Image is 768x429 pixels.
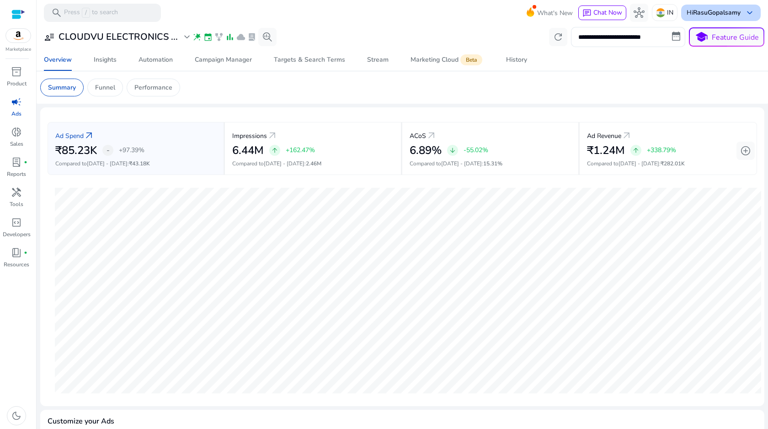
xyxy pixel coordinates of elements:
span: cloud [236,32,245,42]
button: schoolFeature Guide [689,27,764,47]
p: Funnel [95,83,115,92]
p: Compared to : [410,159,571,168]
span: hub [634,7,645,18]
span: user_attributes [44,32,55,42]
span: - [107,145,110,156]
h2: 6.44M [232,144,264,157]
span: Chat Now [593,8,622,17]
div: Marketing Cloud [411,56,484,64]
a: arrow_outward [267,130,278,141]
div: Targets & Search Terms [274,57,345,63]
span: arrow_downward [449,147,456,154]
p: Tools [10,200,23,208]
p: Summary [48,83,76,92]
button: add_circle [736,142,755,160]
button: refresh [549,28,567,46]
button: chatChat Now [578,5,626,20]
span: ₹43.18K [129,160,150,167]
a: arrow_outward [426,130,437,141]
span: search [51,7,62,18]
span: [DATE] - [DATE] [264,160,304,167]
div: Insights [94,57,117,63]
span: [DATE] - [DATE] [87,160,128,167]
span: handyman [11,187,22,198]
p: Developers [3,230,31,238]
p: Reports [7,170,26,178]
p: Product [7,79,27,88]
p: Compared to : [55,159,216,168]
p: ACoS [410,131,426,141]
p: Compared to : [232,159,394,168]
a: arrow_outward [84,130,95,141]
h2: 6.89% [410,144,442,157]
p: Ads [11,110,21,118]
span: ₹282.01K [661,160,685,167]
img: in.svg [656,8,665,17]
p: Ad Revenue [587,131,621,141]
p: Marketplace [5,46,31,53]
span: school [695,31,708,44]
span: donut_small [11,127,22,138]
div: Campaign Manager [195,57,252,63]
span: refresh [553,32,564,42]
span: code_blocks [11,217,22,228]
div: Automation [139,57,173,63]
p: IN [667,5,673,21]
b: RasuGopalsamy [693,8,741,17]
span: 15.31% [483,160,502,167]
h3: CLOUDVU ELECTRONICS ... [59,32,178,42]
span: chat [582,9,592,18]
span: 2.46M [306,160,321,167]
p: -55.02% [464,147,488,154]
span: arrow_upward [271,147,278,154]
span: add_circle [740,145,751,156]
span: fiber_manual_record [24,251,27,254]
p: Sales [10,140,23,148]
span: [DATE] - [DATE] [441,160,482,167]
span: keyboard_arrow_down [744,7,755,18]
button: search_insights [258,28,277,46]
button: hub [630,4,648,22]
span: campaign [11,96,22,107]
span: / [82,8,90,18]
span: dark_mode [11,410,22,421]
a: arrow_outward [621,130,632,141]
span: search_insights [262,32,273,42]
span: book_4 [11,247,22,258]
p: +162.47% [286,147,315,154]
p: +97.39% [119,147,144,154]
h2: ₹85.23K [55,144,97,157]
span: bar_chart [225,32,235,42]
span: lab_profile [247,32,256,42]
p: Ad Spend [55,131,84,141]
p: Compared to : [587,159,749,168]
span: [DATE] - [DATE] [619,160,659,167]
span: lab_profile [11,157,22,168]
p: Feature Guide [712,32,759,43]
span: wand_stars [192,32,202,42]
p: +338.79% [647,147,676,154]
span: expand_more [181,32,192,42]
p: Press to search [64,8,118,18]
span: fiber_manual_record [24,160,27,164]
h4: Customize your Ads [48,417,114,426]
p: Impressions [232,131,267,141]
span: What's New [537,5,573,21]
span: arrow_upward [632,147,640,154]
span: inventory_2 [11,66,22,77]
span: Beta [460,54,482,65]
p: Resources [4,260,29,269]
div: Overview [44,57,72,63]
span: family_history [214,32,224,42]
div: Stream [367,57,389,63]
div: History [506,57,527,63]
h2: ₹1.24M [587,144,625,157]
img: amazon.svg [6,29,31,42]
p: Hi [687,10,741,16]
span: event [203,32,213,42]
p: Performance [134,83,172,92]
